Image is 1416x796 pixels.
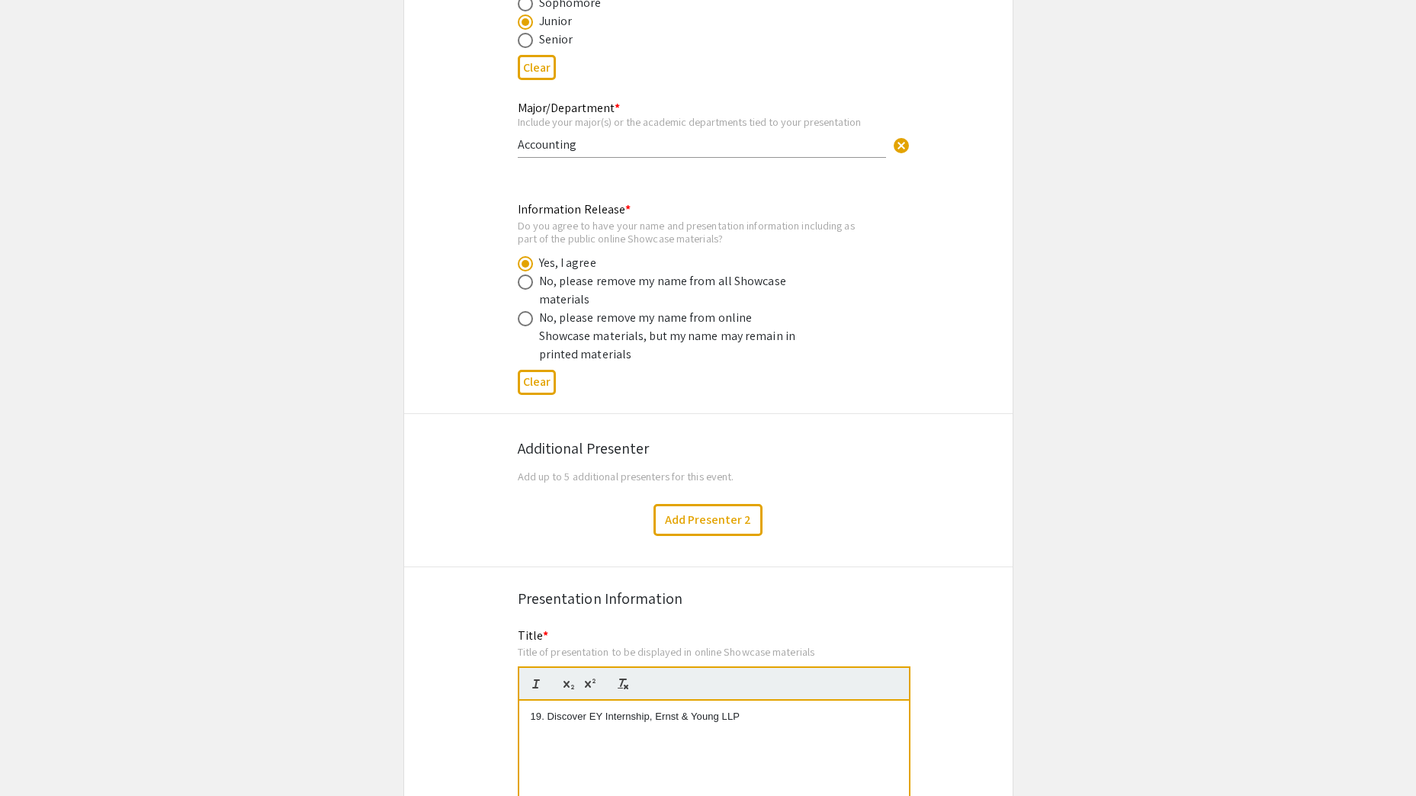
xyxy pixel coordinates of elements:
[531,710,897,724] p: 19. Discover EY Internship, Ernst & Young LLP
[539,12,573,30] div: Junior
[539,272,806,309] div: No, please remove my name from all Showcase materials
[518,201,631,217] mat-label: Information Release
[518,100,620,116] mat-label: Major/Department
[886,129,917,159] button: Clear
[539,309,806,364] div: No, please remove my name from online Showcase materials, but my name may remain in printed mater...
[539,30,573,49] div: Senior
[11,727,65,785] iframe: Chat
[518,645,910,659] div: Title of presentation to be displayed in online Showcase materials
[518,370,556,395] button: Clear
[518,587,899,610] div: Presentation Information
[518,219,875,246] div: Do you agree to have your name and presentation information including as part of the public onlin...
[653,504,763,536] button: Add Presenter 2
[518,55,556,80] button: Clear
[518,136,886,152] input: Type Here
[518,115,886,129] div: Include your major(s) or the academic departments tied to your presentation
[539,254,596,272] div: Yes, I agree
[892,136,910,155] span: cancel
[518,437,899,460] div: Additional Presenter
[518,469,734,483] span: Add up to 5 additional presenters for this event.
[518,627,549,644] mat-label: Title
